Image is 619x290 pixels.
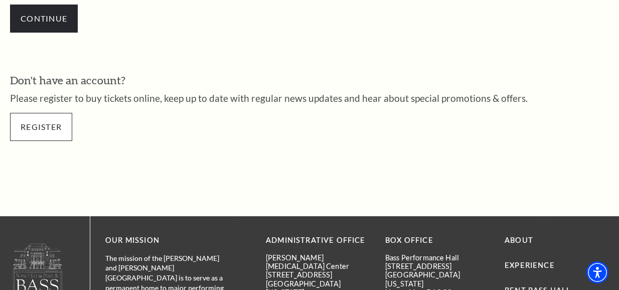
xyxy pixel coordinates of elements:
p: [STREET_ADDRESS] [266,270,370,279]
p: [GEOGRAPHIC_DATA][US_STATE] [385,270,490,288]
a: Experience [505,261,555,269]
p: [STREET_ADDRESS] [385,262,490,270]
p: Please register to buy tickets online, keep up to date with regular news updates and hear about s... [10,93,609,103]
a: Register [10,113,72,141]
div: Accessibility Menu [586,261,608,283]
p: BOX OFFICE [385,234,490,247]
h3: Don't have an account? [10,73,609,88]
input: Submit button [10,5,78,33]
p: OUR MISSION [105,234,231,247]
p: Bass Performance Hall [385,253,490,262]
p: Administrative Office [266,234,370,247]
p: [PERSON_NAME][MEDICAL_DATA] Center [266,253,370,271]
a: About [505,236,533,244]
